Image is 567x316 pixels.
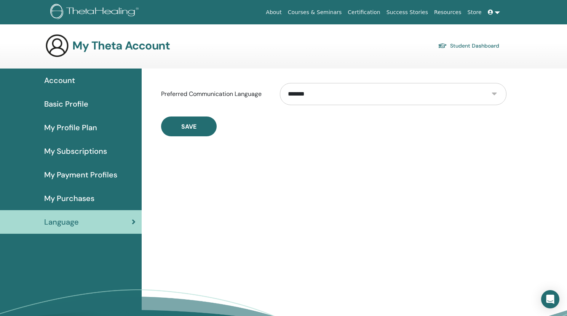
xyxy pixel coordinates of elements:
[541,290,559,308] div: Open Intercom Messenger
[285,5,345,19] a: Courses & Seminars
[345,5,383,19] a: Certification
[44,216,79,228] span: Language
[155,87,274,101] label: Preferred Communication Language
[45,34,69,58] img: generic-user-icon.jpg
[44,98,88,110] span: Basic Profile
[72,39,170,53] h3: My Theta Account
[161,117,217,136] button: Save
[181,123,196,131] span: Save
[438,43,447,49] img: graduation-cap.svg
[44,193,94,204] span: My Purchases
[44,145,107,157] span: My Subscriptions
[431,5,465,19] a: Resources
[438,40,499,51] a: Student Dashboard
[44,75,75,86] span: Account
[44,169,117,180] span: My Payment Profiles
[383,5,431,19] a: Success Stories
[465,5,485,19] a: Store
[263,5,284,19] a: About
[44,122,97,133] span: My Profile Plan
[50,4,141,21] img: logo.png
